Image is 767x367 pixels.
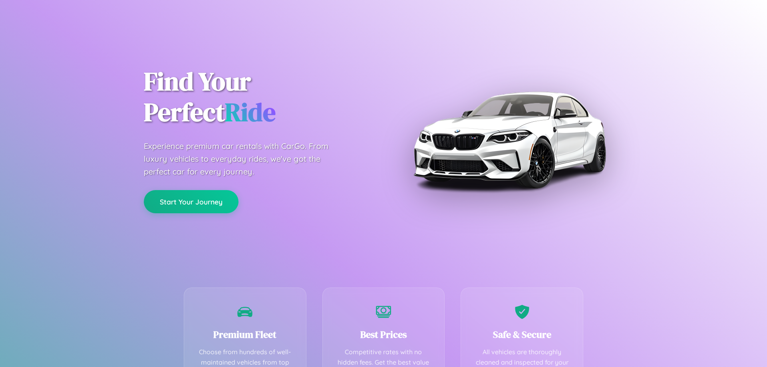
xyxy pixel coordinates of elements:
[196,328,294,341] h3: Premium Fleet
[225,95,276,129] span: Ride
[144,66,372,128] h1: Find Your Perfect
[144,140,344,178] p: Experience premium car rentals with CarGo. From luxury vehicles to everyday rides, we've got the ...
[409,40,609,240] img: Premium BMW car rental vehicle
[144,190,238,213] button: Start Your Journey
[335,328,433,341] h3: Best Prices
[473,328,571,341] h3: Safe & Secure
